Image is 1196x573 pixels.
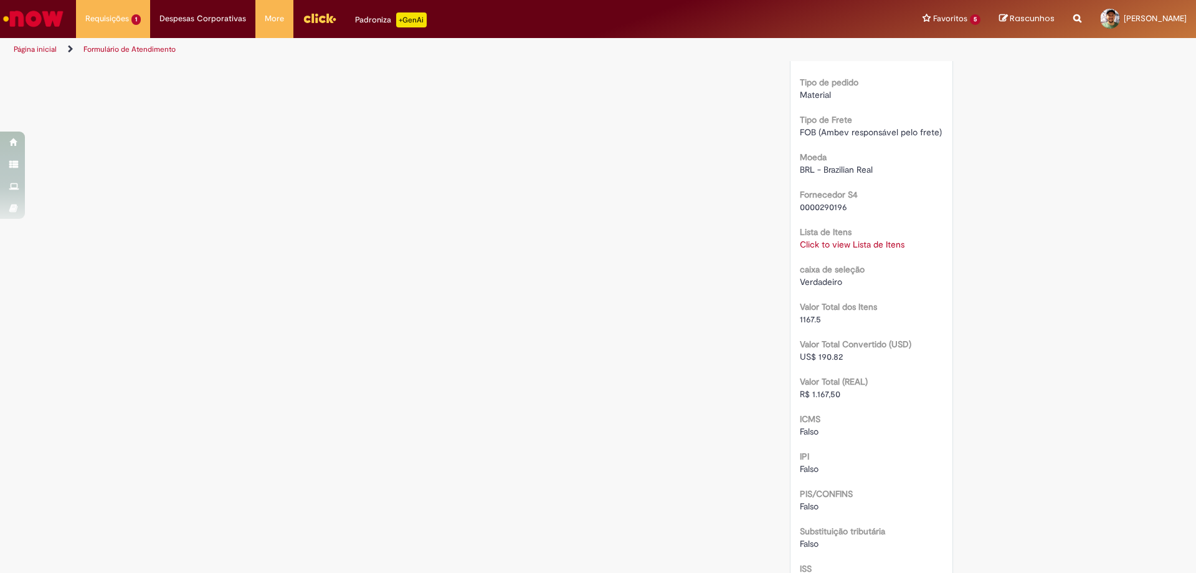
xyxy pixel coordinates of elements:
[1010,12,1055,24] span: Rascunhos
[800,189,858,200] b: Fornecedor S4
[131,14,141,25] span: 1
[800,264,865,275] b: caixa de seleção
[800,426,819,437] span: Falso
[265,12,284,25] span: More
[800,276,842,287] span: Verdadeiro
[303,9,336,27] img: click_logo_yellow_360x200.png
[800,226,852,238] b: Lista de Itens
[933,12,967,25] span: Favoritos
[1,6,65,31] img: ServiceNow
[9,38,788,61] ul: Trilhas de página
[800,538,819,549] span: Falso
[800,463,819,474] span: Falso
[970,14,980,25] span: 5
[800,526,885,537] b: Substituição tributária
[800,77,858,88] b: Tipo de pedido
[800,239,904,250] a: Click to view Lista de Itens
[800,376,868,387] b: Valor Total (REAL)
[85,12,129,25] span: Requisições
[800,89,831,100] span: Material
[999,13,1055,25] a: Rascunhos
[800,127,942,138] span: FOB (Ambev responsável pelo frete)
[1124,13,1187,24] span: [PERSON_NAME]
[83,44,176,54] a: Formulário de Atendimento
[159,12,246,25] span: Despesas Corporativas
[800,488,853,499] b: PIS/CONFINS
[800,314,821,325] span: 1167.5
[800,451,809,462] b: IPI
[355,12,427,27] div: Padroniza
[800,52,881,63] span: BR16 - Jacareí - BR16
[800,501,819,512] span: Falso
[800,114,852,125] b: Tipo de Frete
[800,351,843,362] span: US$ 190.82
[800,164,873,175] span: BRL - Brazilian Real
[800,201,847,213] span: 0000290196
[396,12,427,27] p: +GenAi
[14,44,57,54] a: Página inicial
[800,388,840,400] span: R$ 1.167,50
[800,413,820,425] b: ICMS
[800,301,877,312] b: Valor Total dos Itens
[800,339,911,350] b: Valor Total Convertido (USD)
[800,152,827,163] b: Moeda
